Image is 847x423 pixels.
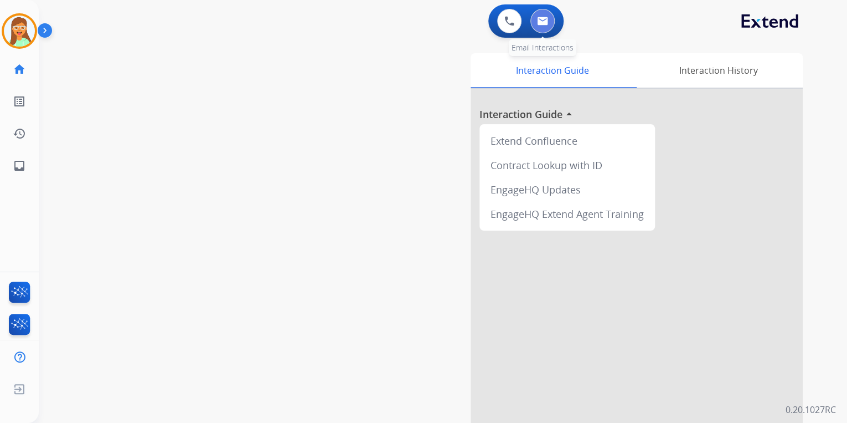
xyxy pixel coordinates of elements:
[484,177,650,202] div: EngageHQ Updates
[13,159,26,172] mat-icon: inbox
[13,95,26,108] mat-icon: list_alt
[634,53,803,88] div: Interaction History
[786,403,836,416] p: 0.20.1027RC
[512,42,574,53] span: Email Interactions
[484,129,650,153] div: Extend Confluence
[484,153,650,177] div: Contract Lookup with ID
[471,53,634,88] div: Interaction Guide
[484,202,650,226] div: EngageHQ Extend Agent Training
[13,127,26,140] mat-icon: history
[4,16,35,47] img: avatar
[13,63,26,76] mat-icon: home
